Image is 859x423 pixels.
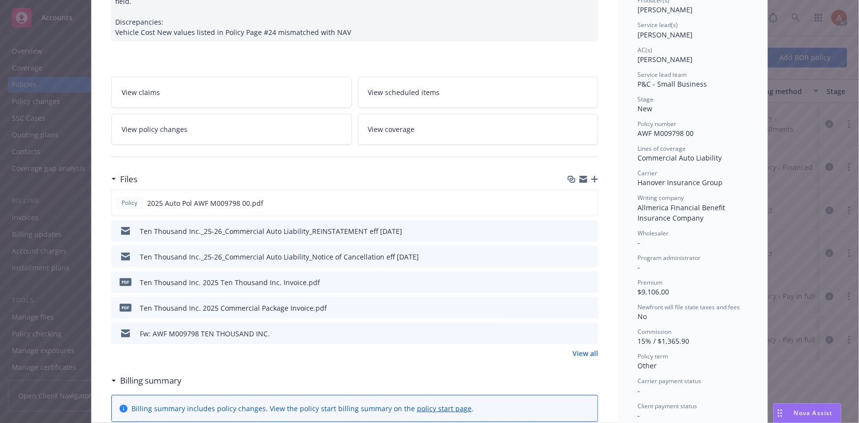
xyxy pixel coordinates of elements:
span: No [637,312,647,321]
span: Policy number [637,120,676,128]
span: Nova Assist [794,409,833,417]
span: New [637,104,652,113]
button: preview file [585,252,594,262]
span: Policy term [637,352,668,360]
div: Ten Thousand Inc. 2025 Commercial Package Invoice.pdf [140,303,327,313]
a: policy start page [417,404,472,413]
span: Other [637,361,657,370]
span: Service lead team [637,70,687,79]
a: View scheduled items [358,77,599,108]
a: View all [573,348,598,358]
button: preview file [585,226,594,236]
a: View policy changes [111,114,352,145]
span: - [637,386,640,395]
button: download file [570,252,577,262]
span: AWF M009798 00 [637,129,694,138]
span: [PERSON_NAME] [637,30,693,39]
span: View claims [122,87,160,98]
div: Files [111,173,137,186]
div: Ten Thousand Inc._25-26_Commercial Auto Liability_REINSTATEMENT eff [DATE] [140,226,402,236]
span: Carrier payment status [637,377,701,385]
div: Commercial Auto Liability [637,153,748,163]
button: download file [570,303,577,313]
span: [PERSON_NAME] [637,55,693,64]
button: Nova Assist [773,403,841,423]
span: Policy [120,198,139,207]
span: Allmerica Financial Benefit Insurance Company [637,203,727,223]
div: Fw: AWF M009798 TEN THOUSAND INC. [140,328,270,339]
span: Newfront will file state taxes and fees [637,303,740,311]
button: preview file [585,198,594,208]
span: P&C - Small Business [637,79,707,89]
span: Lines of coverage [637,144,686,153]
span: - [637,238,640,247]
span: Service lead(s) [637,21,678,29]
div: Billing summary includes policy changes. View the policy start billing summary on the . [131,403,474,414]
span: AC(s) [637,46,652,54]
h3: Files [120,173,137,186]
span: 15% / $1,365.90 [637,336,689,346]
div: Ten Thousand Inc. 2025 Ten Thousand Inc. Invoice.pdf [140,277,320,288]
span: Writing company [637,194,684,202]
span: Carrier [637,169,657,177]
a: View coverage [358,114,599,145]
span: 2025 Auto Pol AWF M009798 00.pdf [147,198,263,208]
h3: Billing summary [120,374,182,387]
span: Commission [637,327,671,336]
div: Ten Thousand Inc._25-26_Commercial Auto Liability_Notice of Cancellation eff [DATE] [140,252,419,262]
a: View claims [111,77,352,108]
span: Wholesaler [637,229,668,237]
span: pdf [120,304,131,311]
button: download file [570,277,577,288]
span: - [637,262,640,272]
span: [PERSON_NAME] [637,5,693,14]
span: Hanover Insurance Group [637,178,723,187]
button: preview file [585,277,594,288]
div: Billing summary [111,374,182,387]
button: download file [570,328,577,339]
span: Program administrator [637,254,700,262]
span: Stage [637,95,653,103]
span: $9,106.00 [637,287,669,296]
span: View policy changes [122,124,188,134]
span: Premium [637,278,663,287]
span: pdf [120,278,131,286]
span: - [637,411,640,420]
button: preview file [585,328,594,339]
button: preview file [585,303,594,313]
button: download file [569,198,577,208]
span: View coverage [368,124,415,134]
button: download file [570,226,577,236]
div: Drag to move [774,404,786,423]
span: View scheduled items [368,87,440,98]
span: Client payment status [637,402,697,410]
